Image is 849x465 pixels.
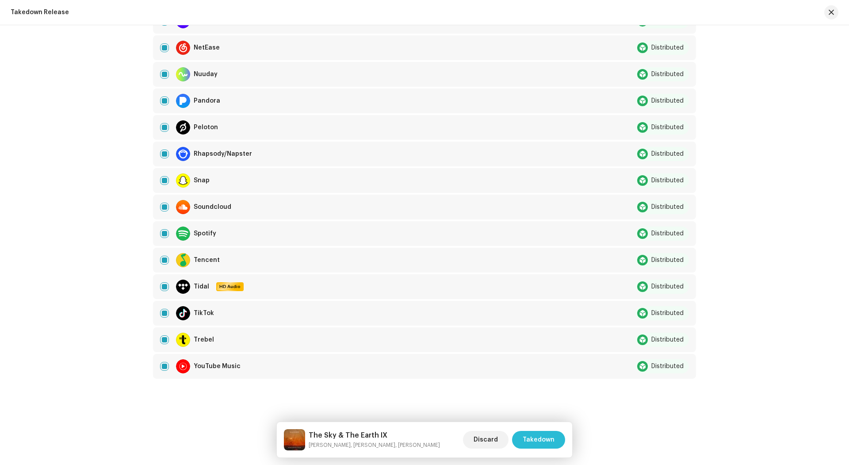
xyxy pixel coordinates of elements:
[194,231,216,237] div: Spotify
[523,431,555,449] span: Takedown
[651,151,684,157] div: Distributed
[284,429,305,450] img: d7ff6b2d-f576-4708-945e-41048124df4f
[651,71,684,77] div: Distributed
[651,363,684,369] div: Distributed
[309,441,440,450] small: The Sky & The Earth IX
[651,337,684,343] div: Distributed
[217,284,243,290] span: HD Audio
[194,363,241,369] div: YouTube Music
[194,71,218,77] div: Nuuday
[651,310,684,316] div: Distributed
[194,151,252,157] div: Rhapsody/Napster
[651,45,684,51] div: Distributed
[194,45,220,51] div: NetEase
[651,98,684,104] div: Distributed
[11,9,69,16] div: Takedown Release
[194,98,220,104] div: Pandora
[651,124,684,131] div: Distributed
[194,257,220,263] div: Tencent
[651,177,684,184] div: Distributed
[309,430,440,441] h5: The Sky & The Earth IX
[651,257,684,263] div: Distributed
[194,204,231,210] div: Soundcloud
[651,204,684,210] div: Distributed
[194,337,214,343] div: Trebel
[194,177,210,184] div: Snap
[474,431,498,449] span: Discard
[194,284,209,290] div: Tidal
[194,124,218,131] div: Peloton
[463,431,509,449] button: Discard
[512,431,565,449] button: Takedown
[194,310,214,316] div: TikTok
[651,231,684,237] div: Distributed
[651,284,684,290] div: Distributed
